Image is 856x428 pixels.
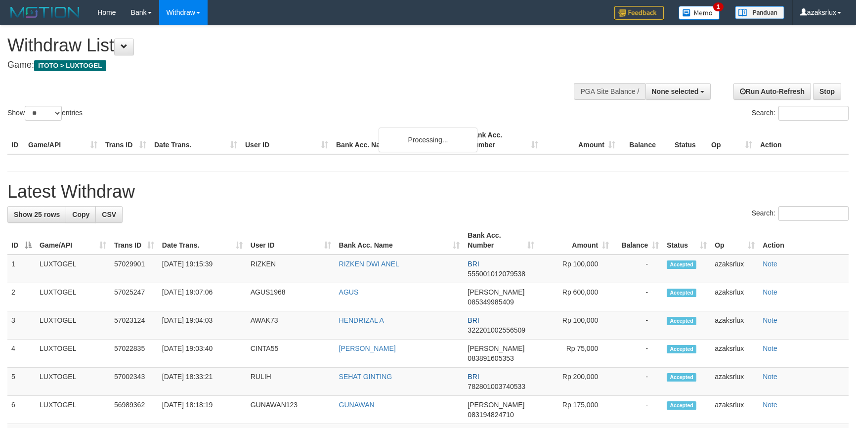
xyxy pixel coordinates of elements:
[667,260,696,269] span: Accepted
[538,396,613,424] td: Rp 175,000
[667,373,696,382] span: Accepted
[663,226,711,255] th: Status: activate to sort column ascending
[652,87,699,95] span: None selected
[667,289,696,297] span: Accepted
[36,311,110,340] td: LUXTOGEL
[7,226,36,255] th: ID: activate to sort column descending
[468,298,514,306] span: Copy 085349985409 to clipboard
[158,283,247,311] td: [DATE] 19:07:06
[36,396,110,424] td: LUXTOGEL
[36,368,110,396] td: LUXTOGEL
[713,2,724,11] span: 1
[613,311,663,340] td: -
[752,106,849,121] label: Search:
[468,373,479,381] span: BRI
[247,311,335,340] td: AWAK73
[72,211,89,218] span: Copy
[711,283,759,311] td: azaksrlux
[711,340,759,368] td: azaksrlux
[247,368,335,396] td: RULIH
[613,283,663,311] td: -
[707,126,756,154] th: Op
[778,206,849,221] input: Search:
[468,270,525,278] span: Copy 555001012079538 to clipboard
[247,255,335,283] td: RIZKEN
[36,226,110,255] th: Game/API: activate to sort column ascending
[752,206,849,221] label: Search:
[613,368,663,396] td: -
[468,316,479,324] span: BRI
[7,340,36,368] td: 4
[778,106,849,121] input: Search:
[7,60,561,70] h4: Game:
[7,5,83,20] img: MOTION_logo.png
[645,83,711,100] button: None selected
[763,401,777,409] a: Note
[468,401,524,409] span: [PERSON_NAME]
[613,396,663,424] td: -
[110,283,158,311] td: 57025247
[339,288,359,296] a: AGUS
[711,368,759,396] td: azaksrlux
[158,226,247,255] th: Date Trans.: activate to sort column ascending
[101,126,150,154] th: Trans ID
[468,411,514,419] span: Copy 083194824710 to clipboard
[7,106,83,121] label: Show entries
[339,316,384,324] a: HENDRIZAL A
[110,311,158,340] td: 57023124
[110,255,158,283] td: 57029901
[36,340,110,368] td: LUXTOGEL
[574,83,645,100] div: PGA Site Balance /
[110,226,158,255] th: Trans ID: activate to sort column ascending
[538,255,613,283] td: Rp 100,000
[247,340,335,368] td: CINTA55
[339,344,396,352] a: [PERSON_NAME]
[247,283,335,311] td: AGUS1968
[538,368,613,396] td: Rp 200,000
[735,6,784,19] img: panduan.png
[468,344,524,352] span: [PERSON_NAME]
[7,255,36,283] td: 1
[679,6,720,20] img: Button%20Memo.svg
[711,396,759,424] td: azaksrlux
[110,368,158,396] td: 57002343
[671,126,707,154] th: Status
[613,340,663,368] td: -
[339,373,392,381] a: SEHAT GINTING
[7,182,849,202] h1: Latest Withdraw
[538,340,613,368] td: Rp 75,000
[241,126,332,154] th: User ID
[538,283,613,311] td: Rp 600,000
[7,36,561,55] h1: Withdraw List
[158,396,247,424] td: [DATE] 18:18:19
[102,211,116,218] span: CSV
[110,396,158,424] td: 56989362
[7,283,36,311] td: 2
[711,255,759,283] td: azaksrlux
[339,401,375,409] a: GUNAWAN
[763,373,777,381] a: Note
[95,206,123,223] a: CSV
[468,260,479,268] span: BRI
[667,345,696,353] span: Accepted
[379,128,477,152] div: Processing...
[667,317,696,325] span: Accepted
[711,311,759,340] td: azaksrlux
[158,311,247,340] td: [DATE] 19:04:03
[24,126,101,154] th: Game/API
[247,396,335,424] td: GUNAWAN123
[339,260,399,268] a: RIZKEN DWI ANEL
[756,126,849,154] th: Action
[7,396,36,424] td: 6
[158,368,247,396] td: [DATE] 18:33:21
[613,255,663,283] td: -
[36,255,110,283] td: LUXTOGEL
[468,354,514,362] span: Copy 083891605353 to clipboard
[759,226,849,255] th: Action
[813,83,841,100] a: Stop
[66,206,96,223] a: Copy
[711,226,759,255] th: Op: activate to sort column ascending
[465,126,542,154] th: Bank Acc. Number
[468,383,525,390] span: Copy 782801003740533 to clipboard
[538,311,613,340] td: Rp 100,000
